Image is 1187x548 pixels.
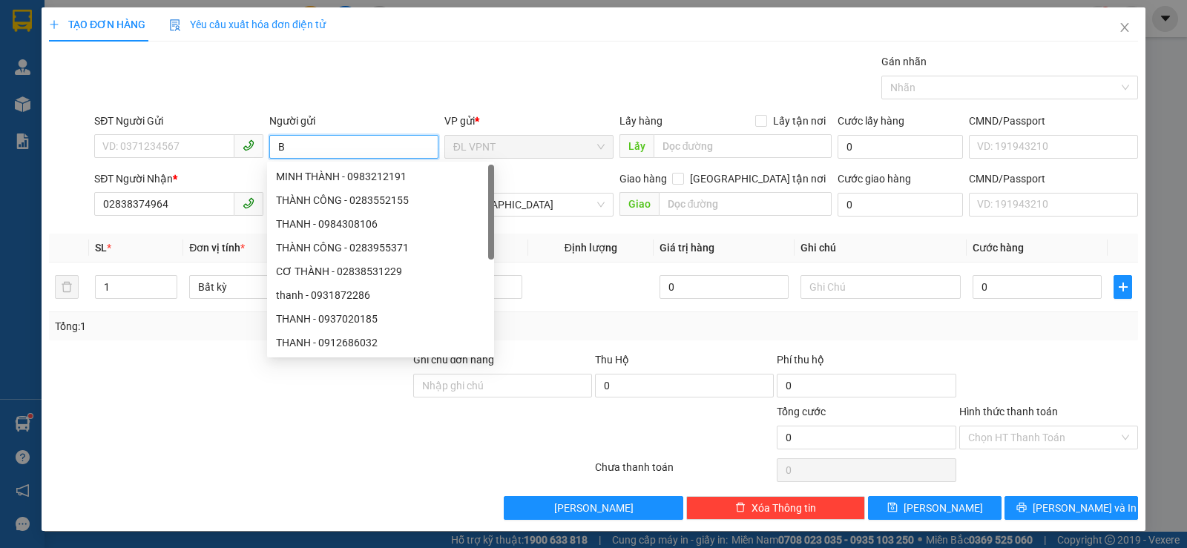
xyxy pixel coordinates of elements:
[659,192,832,216] input: Dọc đường
[1033,500,1137,516] span: [PERSON_NAME] và In
[125,56,204,68] b: [DOMAIN_NAME]
[169,19,181,31] img: icon
[91,22,147,91] b: Gửi khách hàng
[973,242,1024,254] span: Cước hàng
[1104,7,1145,49] button: Close
[619,192,659,216] span: Giao
[94,171,263,187] div: SĐT Người Nhận
[444,113,614,129] div: VP gửi
[795,234,967,263] th: Ghi chú
[619,173,667,185] span: Giao hàng
[554,500,634,516] span: [PERSON_NAME]
[49,19,145,30] span: TẠO ĐƠN HÀNG
[654,134,832,158] input: Dọc đường
[453,194,605,216] span: ĐL Quận 1
[55,318,459,334] div: Tổng: 1
[453,136,605,158] span: ĐL VPNT
[887,502,898,514] span: save
[413,374,592,397] input: Ghi chú đơn hàng
[267,331,494,354] div: THANH - 0912686032
[267,236,494,260] div: THÀNH CÔNG - 0283955371
[1114,281,1131,293] span: plus
[838,193,963,217] input: Cước giao hàng
[777,406,826,417] span: Tổng cước
[125,70,204,89] li: (c) 2017
[276,168,485,185] div: MINH THÀNH - 0983212191
[267,188,494,212] div: THÀNH CÔNG - 0283552155
[767,113,832,129] span: Lấy tận nơi
[595,354,629,366] span: Thu Hộ
[95,242,107,254] span: SL
[267,260,494,283] div: CƠ THÀNH - 02838531229
[660,242,714,254] span: Giá trị hàng
[94,113,263,129] div: SĐT Người Gửi
[838,135,963,159] input: Cước lấy hàng
[269,113,438,129] div: Người gửi
[593,459,775,485] div: Chưa thanh toán
[504,496,683,520] button: [PERSON_NAME]
[565,242,617,254] span: Định lượng
[1114,275,1132,299] button: plus
[752,500,816,516] span: Xóa Thông tin
[243,197,254,209] span: phone
[413,354,495,366] label: Ghi chú đơn hàng
[169,19,326,30] span: Yêu cầu xuất hóa đơn điện tử
[55,275,79,299] button: delete
[276,216,485,232] div: THANH - 0984308106
[619,115,662,127] span: Lấy hàng
[267,283,494,307] div: thanh - 0931872286
[276,311,485,327] div: THANH - 0937020185
[777,351,956,374] div: Phí thu hộ
[684,171,832,187] span: [GEOGRAPHIC_DATA] tận nơi
[276,287,485,303] div: thanh - 0931872286
[276,334,485,351] div: THANH - 0912686032
[660,275,789,299] input: 0
[267,165,494,188] div: MINH THÀNH - 0983212191
[276,263,485,280] div: CƠ THÀNH - 02838531229
[1004,496,1138,520] button: printer[PERSON_NAME] và In
[838,173,911,185] label: Cước giao hàng
[1016,502,1027,514] span: printer
[969,171,1138,187] div: CMND/Passport
[198,276,341,298] span: Bất kỳ
[267,212,494,236] div: THANH - 0984308106
[276,192,485,208] div: THÀNH CÔNG - 0283552155
[686,496,865,520] button: deleteXóa Thông tin
[904,500,983,516] span: [PERSON_NAME]
[243,139,254,151] span: phone
[735,502,746,514] span: delete
[1119,22,1131,33] span: close
[868,496,1002,520] button: save[PERSON_NAME]
[267,307,494,331] div: THANH - 0937020185
[969,113,1138,129] div: CMND/Passport
[881,56,927,67] label: Gán nhãn
[276,240,485,256] div: THÀNH CÔNG - 0283955371
[49,19,59,30] span: plus
[959,406,1058,417] label: Hình thức thanh toán
[189,242,245,254] span: Đơn vị tính
[161,19,197,54] img: logo.jpg
[619,134,654,158] span: Lấy
[19,96,77,191] b: Phúc An Express
[19,19,93,93] img: logo.jpg
[800,275,961,299] input: Ghi Chú
[838,115,904,127] label: Cước lấy hàng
